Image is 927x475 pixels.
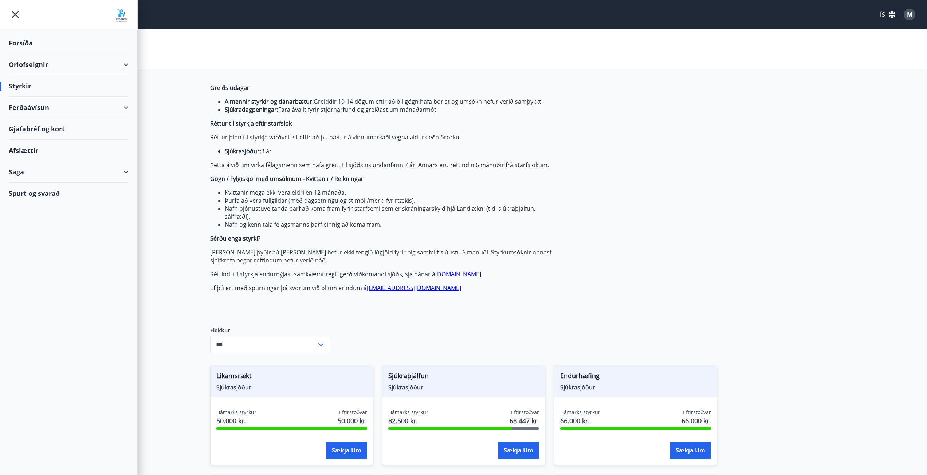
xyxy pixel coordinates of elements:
[9,8,22,21] button: menu
[225,98,554,106] li: Greiddir 10-14 dögum eftir að öll gögn hafa borist og umsókn hefur verið samþykkt.
[560,409,600,416] span: Hámarks styrkur
[388,416,428,425] span: 82.500 kr.
[435,270,481,278] a: [DOMAIN_NAME]
[210,270,554,278] p: Réttindi til styrkja endurnýjast samkvæmt reglugerð viðkomandi sjóðs, sjá nánar á
[225,147,554,155] li: 3 ár
[876,8,899,21] button: ÍS
[210,248,554,264] p: [PERSON_NAME] þýðir að [PERSON_NAME] hefur ekki fengið iðgjöld fyrir þig samfellt síðustu 6 mánuð...
[388,409,428,416] span: Hámarks styrkur
[210,284,554,292] p: Ef þú ert með spurningar þá svörum við öllum erindum á
[338,416,367,425] span: 50.000 kr.
[225,106,278,114] strong: Sjúkradagpeningar:
[907,11,912,19] span: M
[670,442,711,459] button: Sækja um
[210,119,292,127] strong: Réttur til styrkja eftir starfslok
[9,97,129,118] div: Ferðaávísun
[511,409,539,416] span: Eftirstöðvar
[339,409,367,416] span: Eftirstöðvar
[901,6,918,23] button: M
[326,442,367,459] button: Sækja um
[560,416,600,425] span: 66.000 kr.
[210,84,250,92] strong: Greiðsludagar
[225,106,554,114] li: Fara ávallt fyrir stjórnarfund og greiðast um mánaðarmót.
[9,32,129,54] div: Forsíða
[210,327,330,334] label: Flokkur
[210,234,260,242] strong: Sérðu enga styrki?
[210,175,364,183] strong: Gögn / Fylgiskjöl með umsóknum - Kvittanir / Reikningar
[216,409,256,416] span: Hámarks styrkur
[210,161,554,169] p: Þetta á við um virka félagsmenn sem hafa greitt til sjóðsins undanfarin 7 ár. Annars eru réttindi...
[225,98,314,106] strong: Almennir styrkir og dánarbætur:
[560,383,711,391] span: Sjúkrasjóður
[560,371,711,383] span: Endurhæfing
[388,383,539,391] span: Sjúkrasjóður
[681,416,711,425] span: 66.000 kr.
[225,197,554,205] li: Þurfa að vera fullgildar (með dagsetningu og stimpli/merki fyrirtækis).
[216,371,367,383] span: Líkamsrækt
[114,8,129,23] img: union_logo
[9,161,129,183] div: Saga
[498,442,539,459] button: Sækja um
[367,284,461,292] a: [EMAIL_ADDRESS][DOMAIN_NAME]
[225,189,554,197] li: Kvittanir mega ekki vera eldri en 12 mánaða.
[225,221,554,229] li: Nafn og kennitala félagsmanns þarf einnig að koma fram.
[210,133,554,141] p: Réttur þinn til styrkja varðveitist eftir að þú hættir á vinnumarkaði vegna aldurs eða örorku:
[9,140,129,161] div: Afslættir
[216,383,367,391] span: Sjúkrasjóður
[225,147,261,155] strong: Sjúkrasjóður:
[216,416,256,425] span: 50.000 kr.
[683,409,711,416] span: Eftirstöðvar
[9,118,129,140] div: Gjafabréf og kort
[510,416,539,425] span: 68.447 kr.
[388,371,539,383] span: Sjúkraþjálfun
[225,205,554,221] li: Nafn þjónustuveitanda þarf að koma fram fyrir starfsemi sem er skráningarskyld hjá Landlækni (t.d...
[9,75,129,97] div: Styrkir
[9,183,129,204] div: Spurt og svarað
[9,54,129,75] div: Orlofseignir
